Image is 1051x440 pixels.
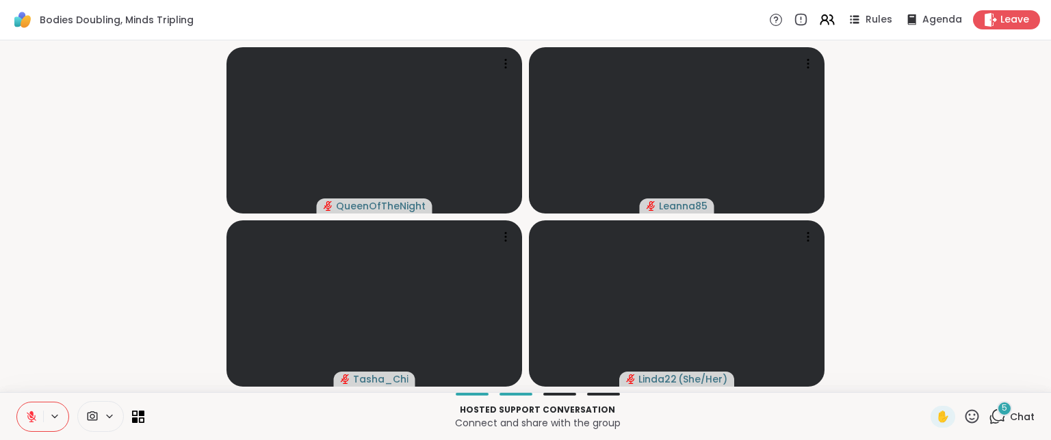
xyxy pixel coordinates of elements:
span: audio-muted [341,374,350,384]
span: audio-muted [324,201,333,211]
p: Connect and share with the group [153,416,922,430]
span: ✋ [936,409,950,425]
span: Bodies Doubling, Minds Tripling [40,13,194,27]
span: audio-muted [626,374,636,384]
span: 5 [1002,402,1007,414]
img: ShareWell Logomark [11,8,34,31]
span: Tasha_Chi [353,372,408,386]
span: QueenOfTheNight [336,199,426,213]
span: audio-muted [647,201,656,211]
span: Leave [1000,13,1029,27]
span: Chat [1010,410,1035,424]
span: Linda22 [638,372,677,386]
span: Agenda [922,13,962,27]
span: ( She/Her ) [678,372,727,386]
span: Leanna85 [659,199,708,213]
p: Hosted support conversation [153,404,922,416]
span: Rules [866,13,892,27]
